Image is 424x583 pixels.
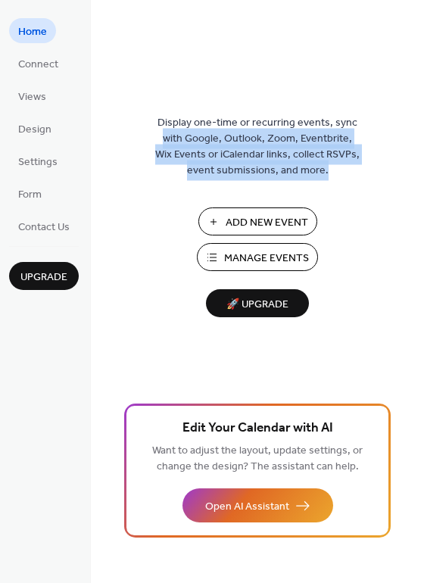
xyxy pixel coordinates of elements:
[206,289,309,317] button: 🚀 Upgrade
[9,181,51,206] a: Form
[18,187,42,203] span: Form
[9,148,67,173] a: Settings
[9,262,79,290] button: Upgrade
[9,214,79,238] a: Contact Us
[152,441,363,477] span: Want to adjust the layout, update settings, or change the design? The assistant can help.
[9,116,61,141] a: Design
[182,418,333,439] span: Edit Your Calendar with AI
[18,89,46,105] span: Views
[224,251,309,267] span: Manage Events
[20,270,67,285] span: Upgrade
[18,154,58,170] span: Settings
[215,295,300,315] span: 🚀 Upgrade
[18,122,51,138] span: Design
[9,18,56,43] a: Home
[18,57,58,73] span: Connect
[155,115,360,179] span: Display one-time or recurring events, sync with Google, Outlook, Zoom, Eventbrite, Wix Events or ...
[18,220,70,235] span: Contact Us
[205,499,289,515] span: Open AI Assistant
[182,488,333,522] button: Open AI Assistant
[226,215,308,231] span: Add New Event
[198,207,317,235] button: Add New Event
[9,51,67,76] a: Connect
[18,24,47,40] span: Home
[9,83,55,108] a: Views
[197,243,318,271] button: Manage Events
